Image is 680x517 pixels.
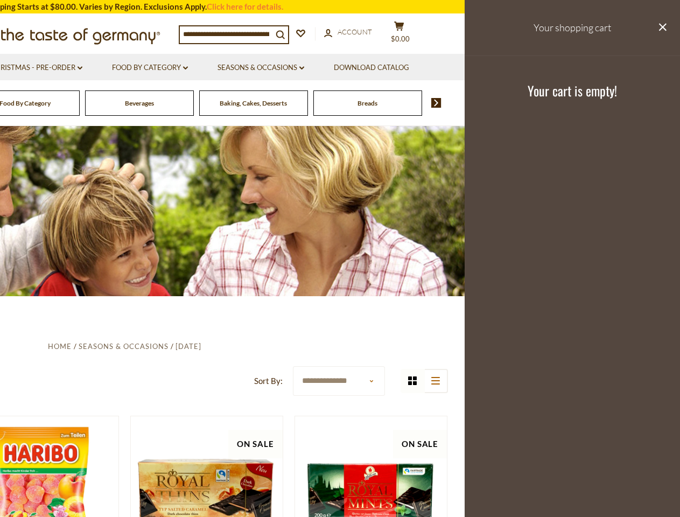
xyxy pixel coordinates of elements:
[218,62,304,74] a: Seasons & Occasions
[112,62,188,74] a: Food By Category
[431,98,441,108] img: next arrow
[334,62,409,74] a: Download Catalog
[357,99,377,107] a: Breads
[207,2,283,11] a: Click here for details.
[220,99,287,107] a: Baking, Cakes, Desserts
[176,342,201,351] a: [DATE]
[478,82,667,99] h3: Your cart is empty!
[391,34,410,43] span: $0.00
[125,99,154,107] a: Beverages
[48,342,72,351] a: Home
[324,26,372,38] a: Account
[254,374,283,388] label: Sort By:
[383,21,416,48] button: $0.00
[338,27,372,36] span: Account
[79,342,169,351] a: Seasons & Occasions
